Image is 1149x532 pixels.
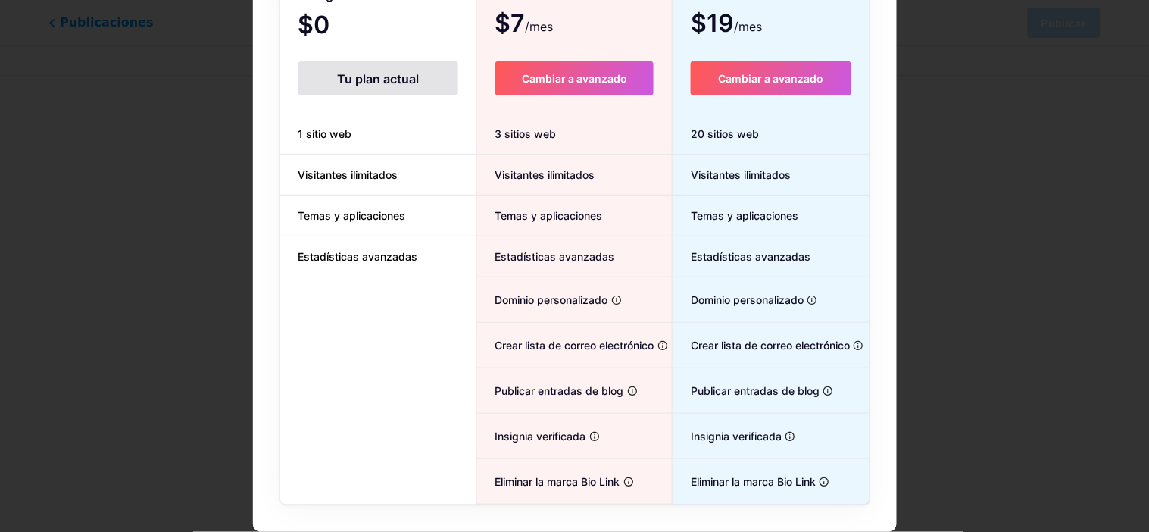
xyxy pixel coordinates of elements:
font: Estadísticas avanzadas [298,250,418,263]
font: Visitantes ilimitados [298,168,398,181]
font: Temas y aplicaciones [495,209,603,222]
font: Insignia verificada [691,430,782,443]
font: /mes [526,19,554,34]
font: Estadísticas avanzadas [691,250,810,263]
font: Dominio personalizado [495,293,608,306]
font: Cambiar a avanzado [522,72,627,85]
font: $7 [495,8,526,38]
font: Dominio personalizado [691,293,804,306]
font: $0 [298,10,330,39]
font: Temas y aplicaciones [691,209,798,222]
font: Visitantes ilimitados [691,168,791,181]
font: Estadísticas avanzadas [495,250,615,263]
font: Eliminar la marca Bio Link [691,475,816,488]
font: /mes [734,19,762,34]
font: Eliminar la marca Bio Link [495,475,620,488]
font: Publicar entradas de blog [495,384,624,397]
font: Crear lista de correo electrónico [691,339,850,352]
font: Visitantes ilimitados [495,168,595,181]
button: Cambiar a avanzado [495,61,654,95]
font: 3 sitios web [495,127,557,140]
font: Publicar entradas de blog [691,384,820,397]
button: Cambiar a avanzado [691,61,851,95]
font: Crear lista de correo electrónico [495,339,654,352]
font: 1 sitio web [298,127,352,140]
font: Temas y aplicaciones [298,209,406,222]
font: $19 [691,8,734,38]
font: Insignia verificada [495,430,586,443]
font: Cambiar a avanzado [718,72,823,85]
font: Tu plan actual [337,71,419,86]
font: 20 sitios web [691,127,759,140]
